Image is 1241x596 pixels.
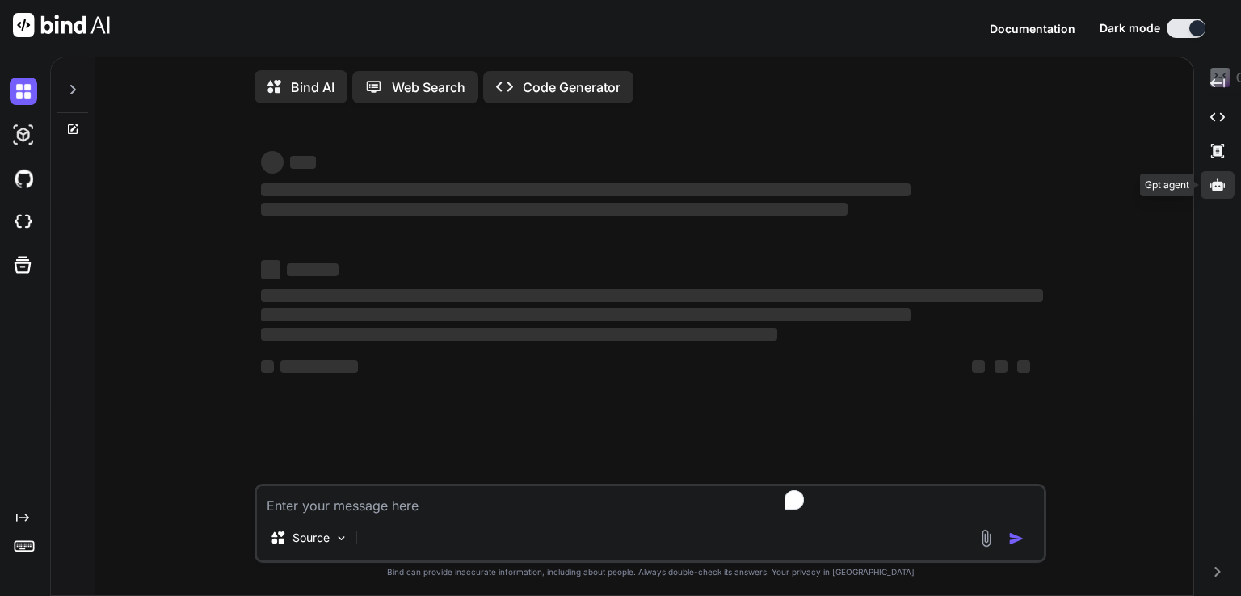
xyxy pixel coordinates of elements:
[977,529,995,548] img: attachment
[10,78,37,105] img: darkChat
[523,78,620,97] p: Code Generator
[995,360,1008,373] span: ‌
[280,360,358,373] span: ‌
[990,20,1075,37] button: Documentation
[257,486,1044,515] textarea: To enrich screen reader interactions, please activate Accessibility in Grammarly extension settings
[334,531,348,545] img: Pick Models
[990,22,1075,36] span: Documentation
[10,208,37,236] img: cloudideIcon
[292,530,330,546] p: Source
[972,360,985,373] span: ‌
[392,78,465,97] p: Web Search
[255,566,1046,578] p: Bind can provide inaccurate information, including about people. Always double-check its answers....
[1008,531,1024,547] img: icon
[261,328,777,341] span: ‌
[1100,20,1160,36] span: Dark mode
[261,260,280,279] span: ‌
[261,183,910,196] span: ‌
[261,289,1043,302] span: ‌
[261,151,284,174] span: ‌
[13,13,110,37] img: Bind AI
[261,308,910,321] span: ‌
[291,78,334,97] p: Bind AI
[290,156,316,169] span: ‌
[10,165,37,192] img: githubDark
[287,263,339,276] span: ‌
[261,360,274,373] span: ‌
[10,121,37,149] img: darkAi-studio
[1017,360,1030,373] span: ‌
[261,203,848,216] span: ‌
[1140,174,1194,196] div: Gpt agent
